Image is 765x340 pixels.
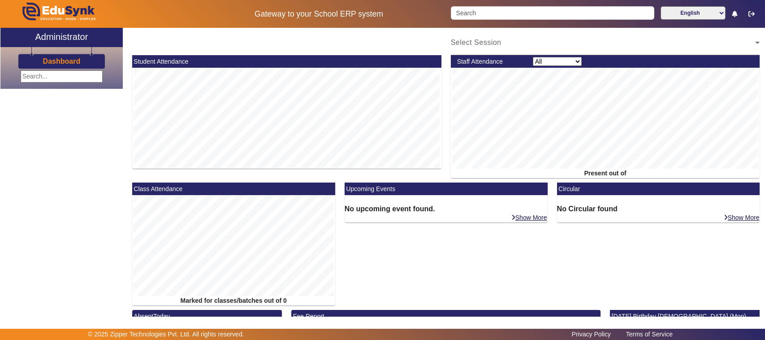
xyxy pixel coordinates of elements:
a: Privacy Policy [567,328,615,340]
mat-card-header: AbsentToday [132,310,282,323]
mat-card-header: Student Attendance [132,55,441,68]
span: Select Session [451,39,501,46]
mat-card-header: Circular [557,183,760,195]
a: Administrator [0,28,123,47]
a: Show More [511,214,548,222]
h2: Administrator [35,31,88,42]
h5: Gateway to your School ERP system [196,9,441,19]
h6: No upcoming event found. [345,205,548,213]
a: Terms of Service [622,328,677,340]
a: Dashboard [43,57,81,66]
mat-card-header: [DATE] Birthday [DEMOGRAPHIC_DATA] (Mon) [610,310,760,323]
input: Search... [21,70,103,83]
mat-card-header: Fee Report [291,310,601,323]
h3: Dashboard [43,57,81,65]
mat-card-header: Upcoming Events [345,183,548,195]
mat-card-header: Class Attendance [132,183,335,195]
a: Show More [723,214,760,222]
div: Marked for classes/batches out of 0 [132,296,335,305]
h6: No Circular found [557,205,760,213]
p: © 2025 Zipper Technologies Pvt. Ltd. All rights reserved. [88,330,244,339]
input: Search [451,6,654,20]
div: Present out of [451,169,760,178]
div: Staff Attendance [452,57,528,66]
